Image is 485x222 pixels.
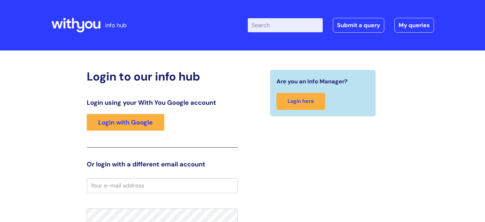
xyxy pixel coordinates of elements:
[105,20,127,30] p: info hub
[87,160,238,168] h3: Or login with a different email account
[87,70,238,83] h2: Login to our info hub
[276,93,325,110] a: Login here
[276,76,348,87] span: Are you an Info Manager?
[248,18,323,32] input: Search
[87,114,164,131] a: Login with Google
[394,18,434,33] a: My queries
[333,18,384,33] a: Submit a query
[87,178,238,193] input: Your e-mail address
[87,99,238,106] h3: Login using your With You Google account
